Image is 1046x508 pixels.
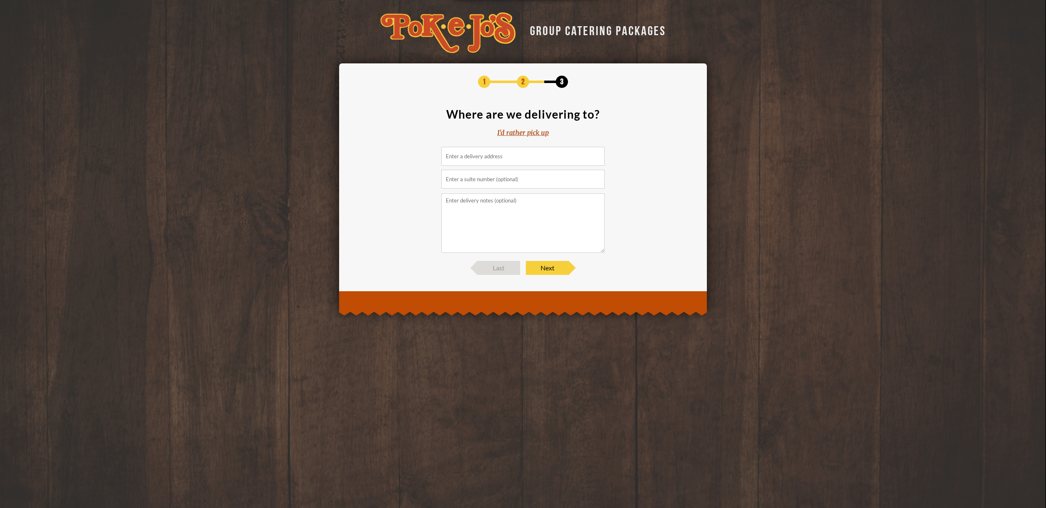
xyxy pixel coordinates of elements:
[517,76,529,88] span: 2
[497,128,549,137] div: I'd rather pick up
[526,261,569,275] span: Next
[441,170,605,189] input: Enter a suite number (optional)
[441,147,605,166] input: Enter a delivery address
[446,108,600,120] div: Where are we delivering to?
[478,76,490,88] span: 1
[524,21,666,37] div: GROUP CATERING PACKAGES
[556,76,568,88] span: 3
[380,12,516,53] img: logo-34603ddf.svg
[477,261,520,275] span: Last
